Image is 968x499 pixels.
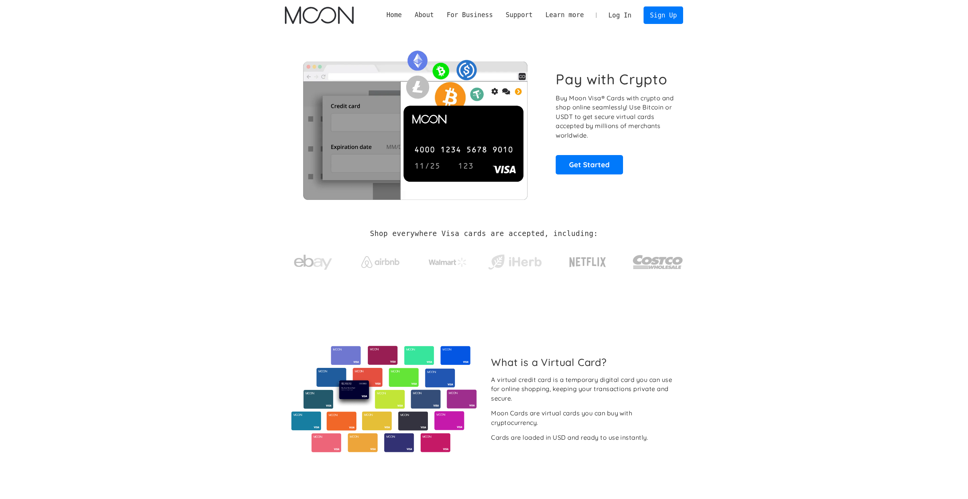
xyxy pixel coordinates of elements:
[440,10,499,20] div: For Business
[290,346,478,452] img: Virtual cards from Moon
[569,253,607,272] img: Netflix
[352,249,408,272] a: Airbnb
[419,250,476,271] a: Walmart
[556,71,668,88] h1: Pay with Crypto
[285,6,354,24] img: Moon Logo
[285,45,545,200] img: Moon Cards let you spend your crypto anywhere Visa is accepted.
[408,10,440,20] div: About
[539,10,590,20] div: Learn more
[491,409,677,427] div: Moon Cards are virtual cards you can buy with cryptocurrency.
[370,230,598,238] h2: Shop everywhere Visa cards are accepted, including:
[633,240,683,280] a: Costco
[415,10,434,20] div: About
[554,245,622,276] a: Netflix
[556,93,675,140] p: Buy Moon Visa® Cards with crypto and shop online seamlessly! Use Bitcoin or USDT to get secure vi...
[285,243,342,278] a: ebay
[380,10,408,20] a: Home
[447,10,493,20] div: For Business
[499,10,539,20] div: Support
[644,6,683,24] a: Sign Up
[294,250,332,274] img: ebay
[633,248,683,276] img: Costco
[486,252,543,272] img: iHerb
[491,375,677,403] div: A virtual credit card is a temporary digital card you can use for online shopping, keeping your t...
[491,433,648,442] div: Cards are loaded in USD and ready to use instantly.
[556,155,623,174] a: Get Started
[429,258,467,267] img: Walmart
[361,256,399,268] img: Airbnb
[602,7,638,24] a: Log In
[505,10,532,20] div: Support
[545,10,584,20] div: Learn more
[486,245,543,276] a: iHerb
[285,6,354,24] a: home
[491,356,677,368] h2: What is a Virtual Card?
